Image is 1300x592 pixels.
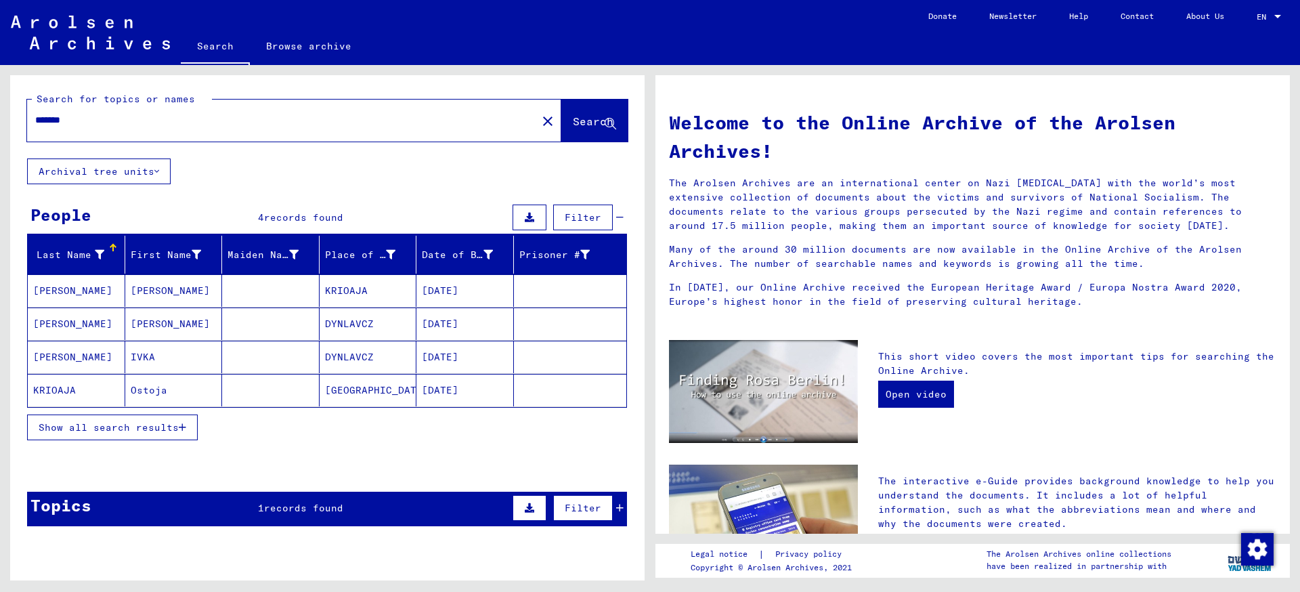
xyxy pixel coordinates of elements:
[28,236,125,274] mat-header-cell: Last Name
[540,113,556,129] mat-icon: close
[416,274,514,307] mat-cell: [DATE]
[131,244,222,266] div: First Name
[30,493,91,517] div: Topics
[264,211,343,224] span: records found
[28,308,125,340] mat-cell: [PERSON_NAME]
[28,374,125,406] mat-cell: KRIOAJA
[553,205,613,230] button: Filter
[125,341,223,373] mat-cell: IVKA
[1257,12,1272,22] span: EN
[28,274,125,307] mat-cell: [PERSON_NAME]
[181,30,250,65] a: Search
[325,248,396,262] div: Place of Birth
[1240,532,1273,565] div: Change consent
[669,340,858,443] img: video.jpg
[1241,533,1274,566] img: Change consent
[691,562,858,574] p: Copyright © Arolsen Archives, 2021
[691,547,858,562] div: |
[125,308,223,340] mat-cell: [PERSON_NAME]
[565,211,601,224] span: Filter
[1225,543,1276,577] img: yv_logo.png
[519,244,611,266] div: Prisoner #
[28,341,125,373] mat-cell: [PERSON_NAME]
[669,280,1276,309] p: In [DATE], our Online Archive received the European Heritage Award / Europa Nostra Award 2020, Eu...
[416,374,514,406] mat-cell: [DATE]
[320,341,417,373] mat-cell: DYNLAVCZ
[416,341,514,373] mat-cell: [DATE]
[519,248,590,262] div: Prisoner #
[258,502,264,514] span: 1
[325,244,416,266] div: Place of Birth
[565,502,601,514] span: Filter
[669,242,1276,271] p: Many of the around 30 million documents are now available in the Online Archive of the Arolsen Ar...
[561,100,628,142] button: Search
[422,244,513,266] div: Date of Birth
[320,274,417,307] mat-cell: KRIOAJA
[264,502,343,514] span: records found
[669,108,1276,165] h1: Welcome to the Online Archive of the Arolsen Archives!
[227,244,319,266] div: Maiden Name
[669,176,1276,233] p: The Arolsen Archives are an international center on Nazi [MEDICAL_DATA] with the world’s most ext...
[27,158,171,184] button: Archival tree units
[987,548,1171,560] p: The Arolsen Archives online collections
[320,236,417,274] mat-header-cell: Place of Birth
[227,248,299,262] div: Maiden Name
[878,381,954,408] a: Open video
[33,244,125,266] div: Last Name
[573,114,613,128] span: Search
[30,203,91,227] div: People
[534,107,561,134] button: Clear
[878,350,1276,378] p: This short video covers the most important tips for searching the Online Archive.
[11,16,170,49] img: Arolsen_neg.svg
[27,415,198,440] button: Show all search results
[987,560,1171,572] p: have been realized in partnership with
[669,465,858,591] img: eguide.jpg
[33,248,104,262] div: Last Name
[553,495,613,521] button: Filter
[514,236,627,274] mat-header-cell: Prisoner #
[37,93,195,105] mat-label: Search for topics or names
[258,211,264,224] span: 4
[320,374,417,406] mat-cell: [GEOGRAPHIC_DATA]
[878,534,966,561] a: Open e-Guide
[416,236,514,274] mat-header-cell: Date of Birth
[878,474,1276,531] p: The interactive e-Guide provides background knowledge to help you understand the documents. It in...
[125,274,223,307] mat-cell: [PERSON_NAME]
[131,248,202,262] div: First Name
[250,30,368,62] a: Browse archive
[416,308,514,340] mat-cell: [DATE]
[222,236,320,274] mat-header-cell: Maiden Name
[125,236,223,274] mat-header-cell: First Name
[422,248,493,262] div: Date of Birth
[125,374,223,406] mat-cell: Ostoja
[764,547,858,562] a: Privacy policy
[39,421,179,434] span: Show all search results
[320,308,417,340] mat-cell: DYNLAVCZ
[691,547,758,562] a: Legal notice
